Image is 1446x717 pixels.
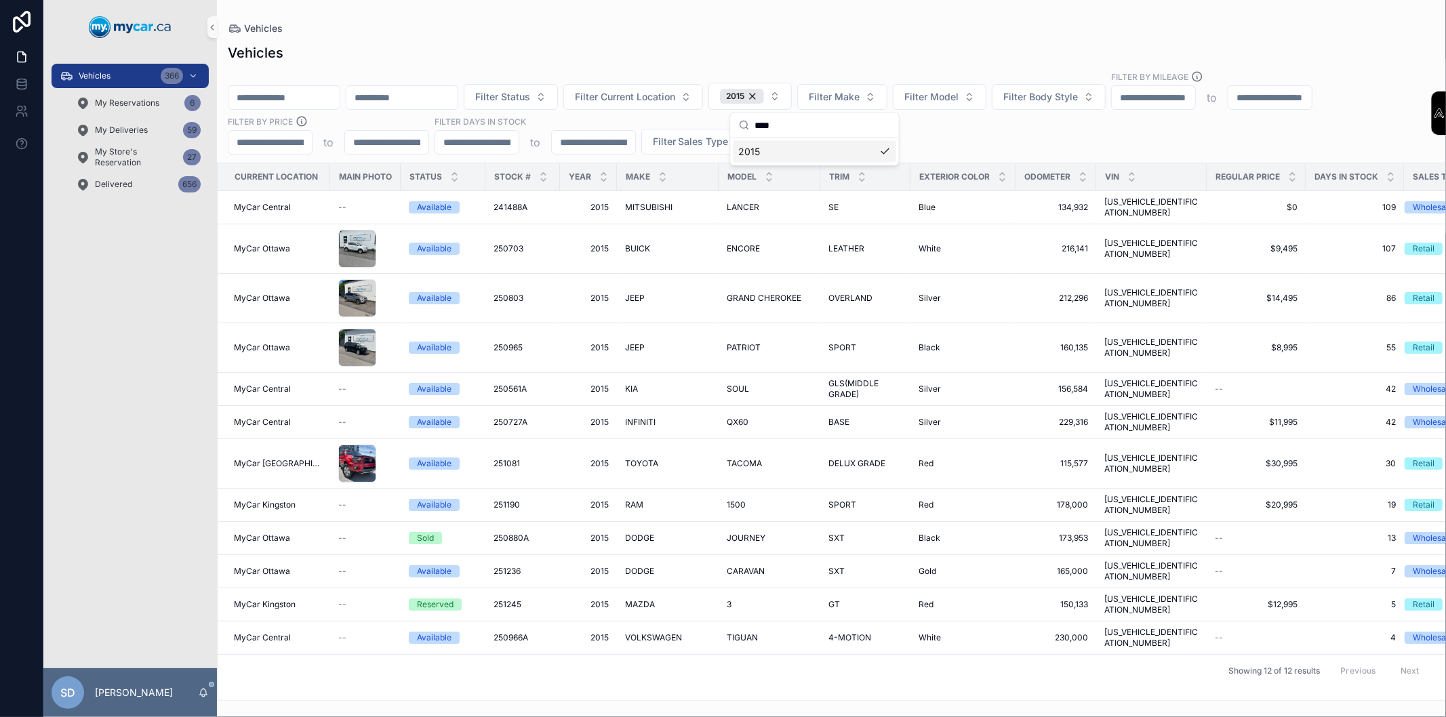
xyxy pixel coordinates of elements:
[828,342,902,353] a: SPORT
[417,201,451,213] div: Available
[1314,202,1396,213] span: 109
[1003,90,1078,104] span: Filter Body Style
[653,135,729,148] span: Filter Sales Type
[1413,342,1434,354] div: Retail
[228,22,283,35] a: Vehicles
[828,499,902,510] a: SPORT
[919,202,936,213] span: Blue
[1024,293,1088,304] span: 212,296
[1024,384,1088,394] a: 156,584
[568,202,609,213] a: 2015
[727,342,761,353] span: PATRIOT
[95,179,132,190] span: Delivered
[234,533,290,544] span: MyCar Ottawa
[494,243,523,254] span: 250703
[1314,342,1396,353] span: 55
[1215,458,1298,469] a: $30,995
[625,458,710,469] a: TOYOTA
[1413,499,1434,511] div: Retail
[1024,499,1088,510] span: 178,000
[727,533,812,544] a: JOURNEY
[828,202,902,213] a: SE
[919,293,1007,304] a: Silver
[1024,533,1088,544] a: 173,953
[727,417,812,428] a: QX60
[734,141,896,163] div: 2015
[1314,293,1396,304] a: 86
[1314,243,1396,254] span: 107
[417,499,451,511] div: Available
[919,243,1007,254] a: White
[1104,411,1199,433] a: [US_VEHICLE_IDENTIFICATION_NUMBER]
[89,16,172,38] img: App logo
[409,201,477,213] a: Available
[625,202,710,213] a: MITSUBISHI
[234,533,322,544] a: MyCar Ottawa
[1314,499,1396,510] span: 19
[568,458,609,469] a: 2015
[568,384,609,394] span: 2015
[234,202,322,213] a: MyCar Central
[1215,342,1298,353] span: $8,995
[234,384,291,394] span: MyCar Central
[1104,287,1199,309] a: [US_VEHICLE_IDENTIFICATION_NUMBER]
[234,384,322,394] a: MyCar Central
[625,499,643,510] span: RAM
[1104,527,1199,549] a: [US_VEHICLE_IDENTIFICATION_NUMBER]
[568,566,609,577] span: 2015
[494,384,527,394] span: 250561A
[417,416,451,428] div: Available
[183,122,201,138] div: 59
[1104,378,1199,400] span: [US_VEHICLE_IDENTIFICATION_NUMBER]
[568,499,609,510] span: 2015
[1024,417,1088,428] span: 229,316
[1314,533,1396,544] a: 13
[919,243,941,254] span: White
[494,342,552,353] a: 250965
[828,202,839,213] span: SE
[1024,202,1088,213] span: 134,932
[338,533,346,544] span: --
[727,458,812,469] a: TACOMA
[1024,566,1088,577] a: 165,000
[720,89,764,104] button: Unselect I_2015
[1314,458,1396,469] a: 30
[828,458,902,469] a: DELUX GRADE
[1024,458,1088,469] a: 115,577
[919,417,941,428] span: Silver
[1215,417,1298,428] a: $11,995
[727,202,812,213] a: LANCER
[494,566,552,577] a: 251236
[494,533,529,544] span: 250880A
[79,70,111,81] span: Vehicles
[568,533,609,544] a: 2015
[1104,453,1199,474] a: [US_VEHICLE_IDENTIFICATION_NUMBER]
[234,293,322,304] a: MyCar Ottawa
[494,458,552,469] a: 251081
[1413,243,1434,255] div: Retail
[919,384,1007,394] a: Silver
[625,384,638,394] span: KIA
[727,499,812,510] a: 1500
[625,243,710,254] a: BUICK
[1215,243,1298,254] span: $9,495
[494,533,552,544] a: 250880A
[828,417,849,428] span: BASE
[1215,202,1298,213] span: $0
[919,499,1007,510] a: Red
[1104,197,1199,218] span: [US_VEHICLE_IDENTIFICATION_NUMBER]
[797,84,887,110] button: Select Button
[234,202,291,213] span: MyCar Central
[568,243,609,254] span: 2015
[494,384,552,394] a: 250561A
[625,417,710,428] a: INFINITI
[234,243,322,254] a: MyCar Ottawa
[625,458,658,469] span: TOYOTA
[1215,293,1298,304] a: $14,495
[435,115,526,127] label: Filter Days In Stock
